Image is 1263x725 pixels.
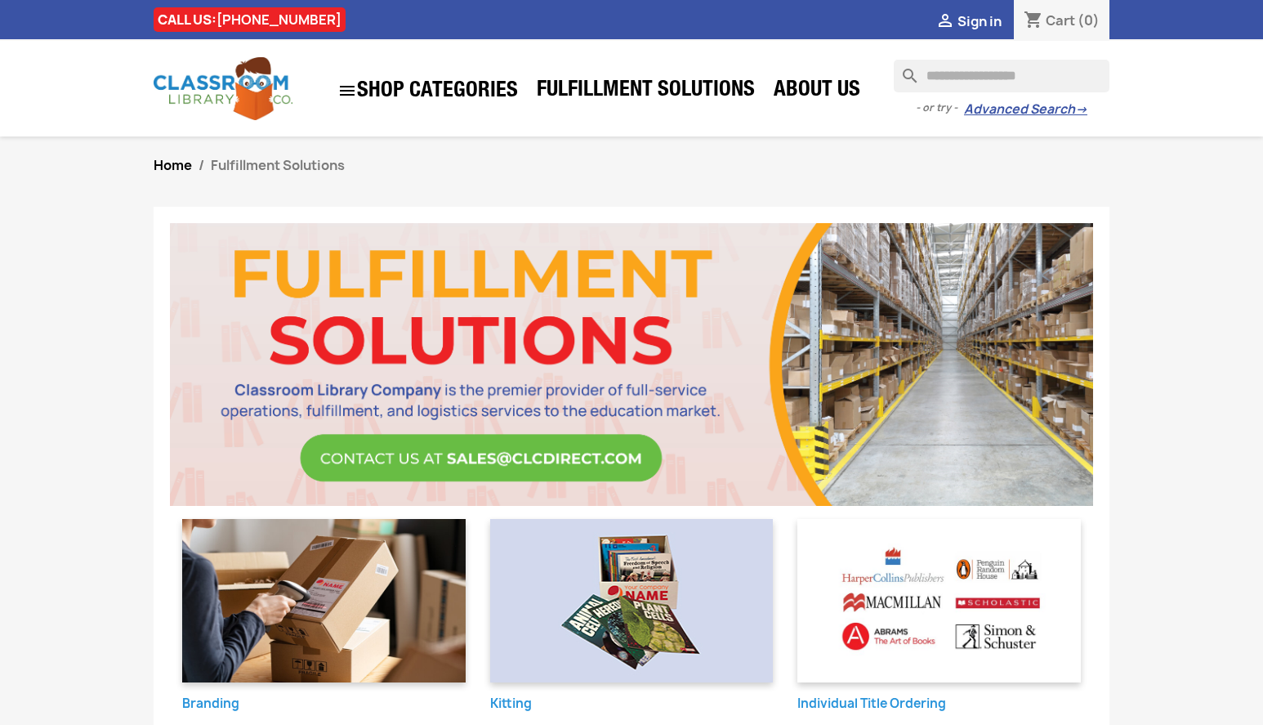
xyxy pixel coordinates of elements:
[211,156,345,174] span: Fulfillment Solutions
[154,7,346,32] div: CALL US:
[935,12,1002,30] a:  Sign in
[182,697,466,711] h6: Branding
[797,697,1081,711] h6: Individual Title Ordering
[1075,101,1087,118] span: →
[964,101,1087,118] a: Advanced Search→
[154,57,292,120] img: Classroom Library Company
[216,11,341,29] a: [PHONE_NUMBER]
[1078,11,1100,29] span: (0)
[894,60,1109,92] input: Search
[490,697,774,711] h6: Kitting
[158,223,1105,506] img: Fullfillment Solutions
[935,12,955,32] i: 
[1024,11,1043,31] i: shopping_cart
[490,519,774,682] img: Classroom Library Company Kitting
[894,60,913,79] i: search
[337,81,357,101] i: 
[1046,11,1075,29] span: Cart
[154,156,192,174] a: Home
[182,519,466,682] img: Classroom Library Company Branding
[797,519,1081,682] img: Classroom Library Company Ordering
[765,75,868,108] a: About Us
[957,12,1002,30] span: Sign in
[916,100,964,116] span: - or try -
[529,75,763,108] a: Fulfillment Solutions
[329,73,526,109] a: SHOP CATEGORIES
